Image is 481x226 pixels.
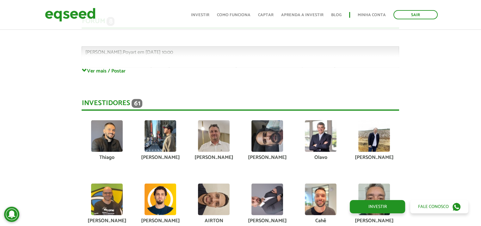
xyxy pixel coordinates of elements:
img: picture-61293-1560094735.jpg [358,120,390,152]
a: Minha conta [358,13,386,17]
div: Olavo [299,155,342,160]
div: Investidores [82,99,399,111]
div: AIRTON [192,218,236,223]
img: picture-112095-1687613792.jpg [145,120,176,152]
div: Cahê [299,218,342,223]
img: picture-129545-1754750754.jpg [198,184,230,215]
img: picture-72979-1756068561.jpg [91,120,123,152]
div: [PERSON_NAME] [352,218,396,223]
a: Investir [191,13,209,17]
a: Sair [393,10,438,19]
img: picture-126834-1752512559.jpg [198,120,230,152]
img: picture-119094-1756486266.jpg [251,184,283,215]
a: Captar [258,13,274,17]
div: [PERSON_NAME] [352,155,396,160]
a: Aprenda a investir [281,13,324,17]
img: EqSeed [45,6,96,23]
div: [PERSON_NAME] [138,218,182,223]
div: [PERSON_NAME] [245,155,289,160]
div: [PERSON_NAME] [245,218,289,223]
img: picture-130573-1753468561.jpg [305,184,336,215]
img: picture-127570-1742819507.jpg [358,184,390,215]
a: Como funciona [217,13,250,17]
img: picture-121595-1719786865.jpg [251,120,283,152]
a: Investir [350,200,405,213]
div: [PERSON_NAME] [138,155,182,160]
img: picture-45893-1685299866.jpg [91,184,123,215]
img: picture-113391-1693569165.jpg [305,120,336,152]
div: Thiago [85,155,129,160]
div: [PERSON_NAME] [85,218,129,223]
img: picture-84589-1680648988.png [145,184,176,215]
a: Fale conosco [410,200,468,213]
span: [PERSON_NAME].Poyart em [DATE] 10:00 [85,48,173,57]
div: [PERSON_NAME] [192,155,236,160]
a: Ver mais / Postar [82,68,399,74]
span: 61 [132,99,142,108]
a: Blog [331,13,342,17]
